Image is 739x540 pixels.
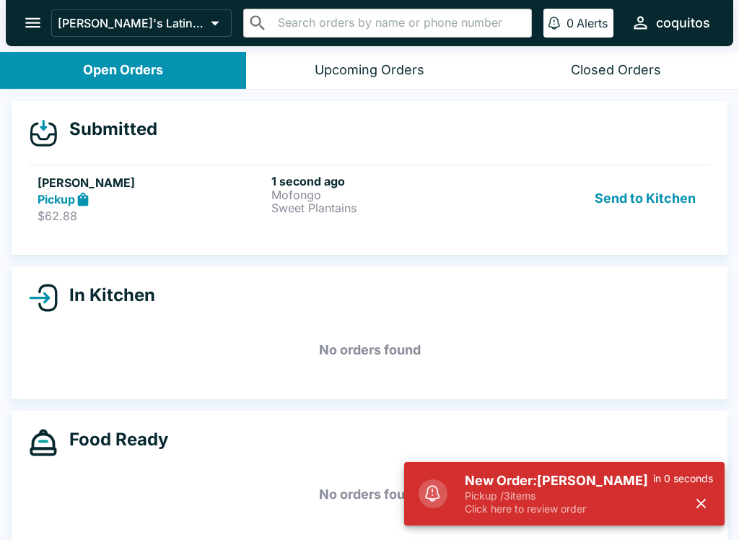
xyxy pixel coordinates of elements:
[271,201,499,214] p: Sweet Plantains
[51,9,232,37] button: [PERSON_NAME]'s Latin Cuisine
[14,4,51,41] button: open drawer
[58,118,157,140] h4: Submitted
[83,62,163,79] div: Open Orders
[274,13,525,33] input: Search orders by name or phone number
[271,188,499,201] p: Mofongo
[465,502,653,515] p: Click here to review order
[38,209,266,223] p: $62.88
[271,174,499,188] h6: 1 second ago
[58,16,205,30] p: [PERSON_NAME]'s Latin Cuisine
[58,284,155,306] h4: In Kitchen
[315,62,424,79] div: Upcoming Orders
[29,165,710,232] a: [PERSON_NAME]Pickup$62.881 second agoMofongoSweet PlantainsSend to Kitchen
[577,16,608,30] p: Alerts
[656,14,710,32] div: coquitos
[653,472,713,485] p: in 0 seconds
[567,16,574,30] p: 0
[58,429,168,450] h4: Food Ready
[38,192,75,206] strong: Pickup
[571,62,661,79] div: Closed Orders
[465,489,653,502] p: Pickup / 3 items
[465,472,653,489] h5: New Order: [PERSON_NAME]
[38,174,266,191] h5: [PERSON_NAME]
[625,7,716,38] button: coquitos
[29,469,710,521] h5: No orders found
[589,174,701,224] button: Send to Kitchen
[29,324,710,376] h5: No orders found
